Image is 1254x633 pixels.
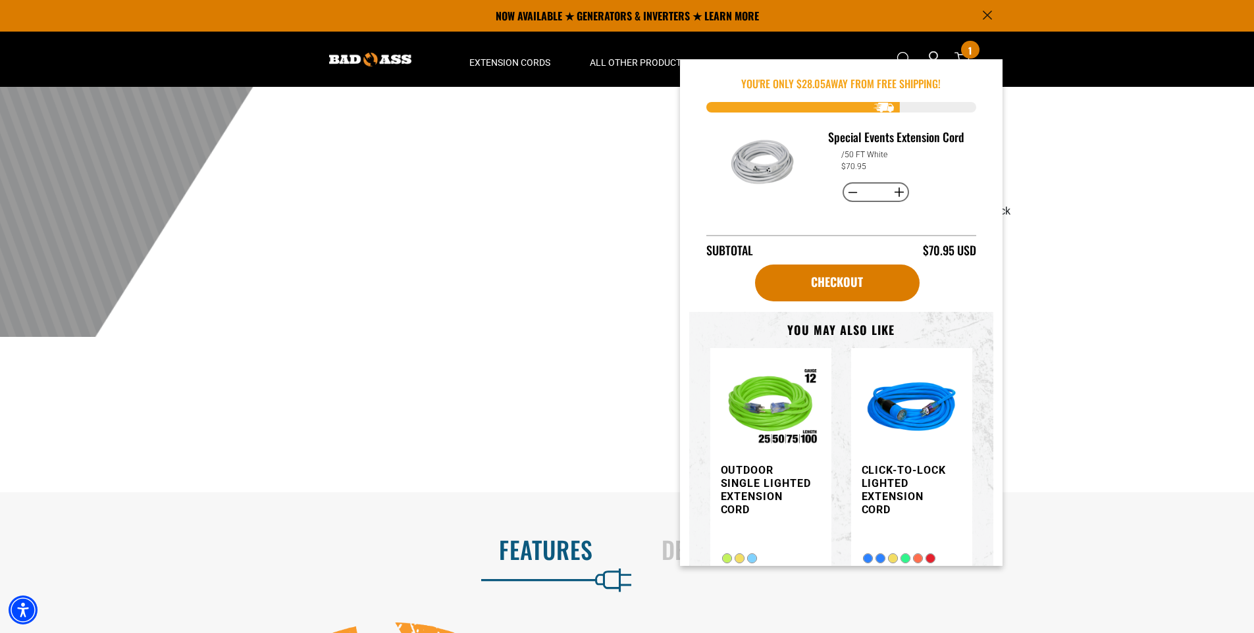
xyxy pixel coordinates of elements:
a: Outdoor Single Lighted Extension Cord Outdoor Single Lighted Extension Cord [721,359,813,577]
img: blue [862,359,962,459]
summary: Apparel [706,32,785,87]
div: Item added to your cart [680,59,1003,566]
span: 1 [968,45,972,55]
summary: All Other Products [570,32,706,87]
span: 28.05 [802,76,825,91]
div: $70.95 USD [923,241,976,259]
h3: Click-to-Lock Lighted Extension Cord [862,464,954,517]
span: Apparel [726,57,766,68]
div: Accessibility Menu [9,595,38,624]
dd: $70.95 [841,162,866,171]
img: Bad Ass Extension Cords [329,53,411,66]
summary: Search [894,49,915,70]
h3: Outdoor Single Lighted Extension Cord [721,464,813,517]
img: Outdoor Single Lighted Extension Cord [721,359,821,459]
summary: Extension Cords [450,32,570,87]
h3: Special Events Extension Cord [828,128,966,145]
a: cart [755,265,920,301]
p: You're Only $ away from free shipping! [706,76,976,91]
h3: You may also like [710,322,972,338]
h2: Features [28,536,593,563]
a: blue Click-to-Lock Lighted Extension Cord [862,359,954,577]
div: Subtotal [706,241,753,259]
a: Open this option [923,32,944,87]
input: Quantity for Special Events Extension Cord [863,181,889,203]
img: white [716,132,809,199]
h2: Details & Specs [662,536,1227,563]
span: All Other Products [590,57,687,68]
span: Extension Cords [469,57,550,68]
dd: /50 FT White [841,150,887,159]
a: cart [952,51,973,67]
